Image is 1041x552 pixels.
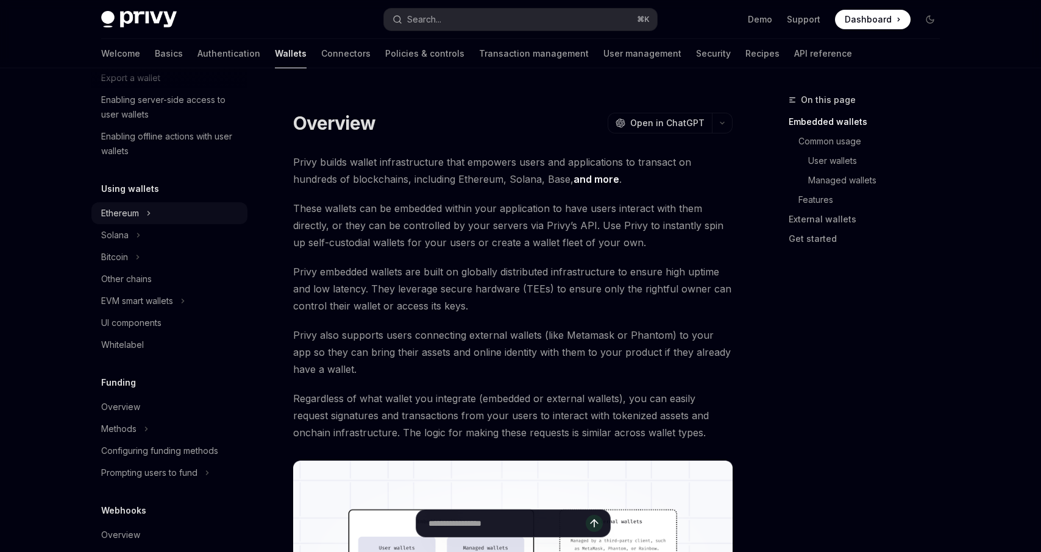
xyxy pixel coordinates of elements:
span: Dashboard [845,13,892,26]
a: Wallets [275,39,307,68]
button: Toggle Ethereum section [91,202,247,224]
a: UI components [91,312,247,334]
span: Privy builds wallet infrastructure that empowers users and applications to transact on hundreds o... [293,154,733,188]
img: dark logo [101,11,177,28]
a: Authentication [197,39,260,68]
a: Configuring funding methods [91,440,247,462]
h1: Overview [293,112,375,134]
div: Bitcoin [101,250,128,264]
div: Enabling offline actions with user wallets [101,129,240,158]
div: UI components [101,316,162,330]
a: Embedded wallets [789,112,950,132]
div: EVM smart wallets [101,294,173,308]
button: Send message [586,515,603,532]
div: Prompting users to fund [101,465,197,480]
a: Basics [155,39,183,68]
div: Enabling server-side access to user wallets [101,93,240,122]
button: Toggle Prompting users to fund section [91,462,247,484]
a: Other chains [91,268,247,290]
div: Whitelabel [101,338,144,352]
a: Support [787,13,820,26]
h5: Using wallets [101,182,159,196]
a: Security [696,39,731,68]
a: Welcome [101,39,140,68]
span: Open in ChatGPT [630,117,705,129]
div: Methods [101,422,137,436]
a: Whitelabel [91,334,247,356]
a: Dashboard [835,10,911,29]
button: Toggle Solana section [91,224,247,246]
button: Toggle Methods section [91,418,247,440]
div: Search... [407,12,441,27]
button: Open search [384,9,657,30]
a: External wallets [789,210,950,229]
a: Features [789,190,950,210]
h5: Webhooks [101,503,146,518]
div: Solana [101,228,129,242]
div: Overview [101,528,140,542]
button: Toggle dark mode [920,10,940,29]
span: Privy embedded wallets are built on globally distributed infrastructure to ensure high uptime and... [293,263,733,314]
span: On this page [801,93,856,107]
span: ⌘ K [637,15,650,24]
button: Toggle Bitcoin section [91,246,247,268]
span: Regardless of what wallet you integrate (embedded or external wallets), you can easily request si... [293,390,733,441]
a: Policies & controls [385,39,464,68]
a: Transaction management [479,39,589,68]
a: API reference [794,39,852,68]
a: Overview [91,524,247,546]
a: and more [574,173,619,186]
a: Managed wallets [789,171,950,190]
div: Configuring funding methods [101,444,218,458]
div: Overview [101,400,140,414]
div: Ethereum [101,206,139,221]
span: Privy also supports users connecting external wallets (like Metamask or Phantom) to your app so t... [293,327,733,378]
a: Connectors [321,39,371,68]
a: Overview [91,396,247,418]
a: Common usage [789,132,950,151]
a: Demo [748,13,772,26]
a: Get started [789,229,950,249]
button: Open in ChatGPT [608,113,712,133]
a: User wallets [789,151,950,171]
a: User management [603,39,681,68]
input: Ask a question... [428,510,586,537]
span: These wallets can be embedded within your application to have users interact with them directly, ... [293,200,733,251]
h5: Funding [101,375,136,390]
div: Other chains [101,272,152,286]
a: Recipes [745,39,780,68]
a: Enabling server-side access to user wallets [91,89,247,126]
button: Toggle EVM smart wallets section [91,290,247,312]
a: Enabling offline actions with user wallets [91,126,247,162]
